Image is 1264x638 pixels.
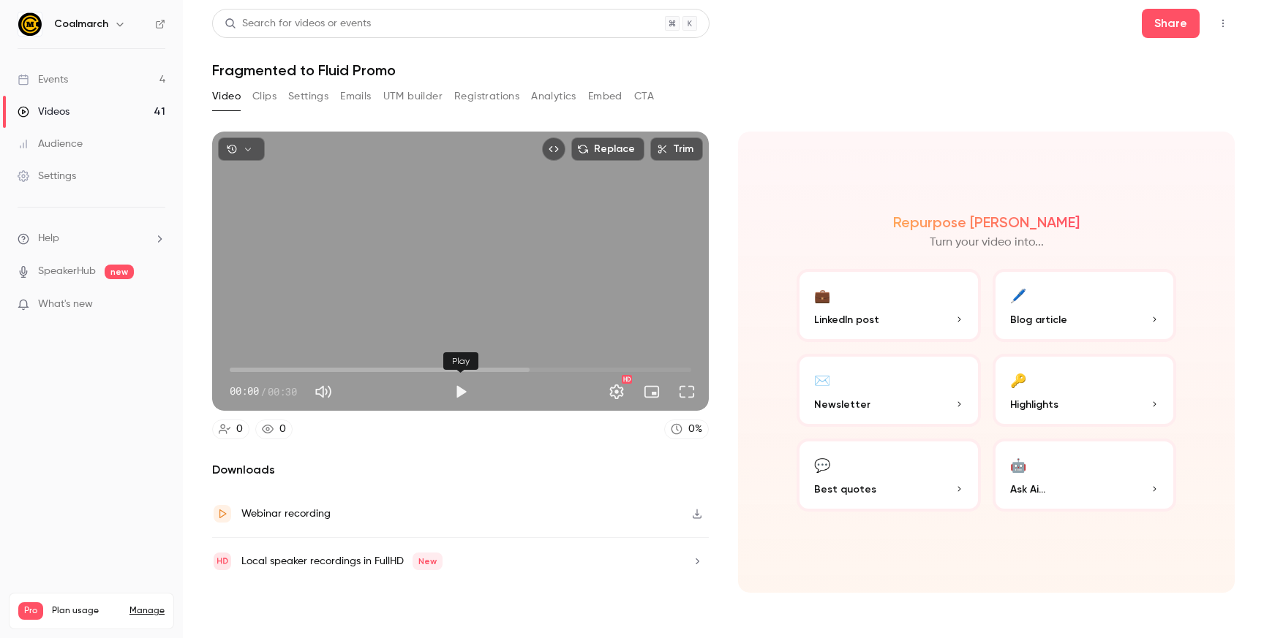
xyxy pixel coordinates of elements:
[454,85,519,108] button: Registrations
[814,284,830,306] div: 💼
[383,85,443,108] button: UTM builder
[18,169,76,183] div: Settings
[413,552,443,570] span: New
[797,438,981,512] button: 💬Best quotes
[993,438,1177,512] button: 🤖Ask Ai...
[1010,368,1026,391] div: 🔑
[993,269,1177,342] button: 🖊️Blog article
[18,12,42,36] img: Coalmarch
[1010,453,1026,476] div: 🤖
[212,461,709,479] h2: Downloads
[38,231,59,246] span: Help
[255,419,293,439] a: 0
[814,368,830,391] div: ✉️
[571,137,644,161] button: Replace
[542,137,565,161] button: Embed video
[1010,312,1067,327] span: Blog article
[52,605,121,617] span: Plan usage
[252,85,276,108] button: Clips
[814,482,876,497] span: Best quotes
[241,552,443,570] div: Local speaker recordings in FullHD
[18,137,83,151] div: Audience
[212,85,241,108] button: Video
[18,105,69,119] div: Videos
[797,269,981,342] button: 💼LinkedIn post
[105,265,134,279] span: new
[664,419,709,439] a: 0%
[18,72,68,87] div: Events
[18,602,43,620] span: Pro
[688,422,702,437] div: 0 %
[268,384,297,399] span: 00:30
[602,377,631,406] button: Settings
[212,61,1235,79] h1: Fragmented to Fluid Promo
[236,422,243,437] div: 0
[279,422,286,437] div: 0
[38,264,96,279] a: SpeakerHub
[54,17,108,31] h6: Coalmarch
[288,85,328,108] button: Settings
[930,234,1044,251] p: Turn your video into...
[622,375,632,384] div: HD
[814,312,879,327] span: LinkedIn post
[1211,12,1235,35] button: Top Bar Actions
[797,354,981,427] button: ✉️Newsletter
[309,377,338,406] button: Mute
[531,85,576,108] button: Analytics
[446,377,475,406] button: Play
[672,377,701,406] button: Full screen
[230,384,297,399] div: 00:00
[340,85,371,108] button: Emails
[225,16,371,31] div: Search for videos or events
[1010,284,1026,306] div: 🖊️
[1142,9,1200,38] button: Share
[230,384,259,399] span: 00:00
[1010,397,1058,412] span: Highlights
[893,213,1080,231] h2: Repurpose [PERSON_NAME]
[212,419,249,439] a: 0
[260,384,266,399] span: /
[443,352,478,370] div: Play
[18,231,165,246] li: help-dropdown-opener
[588,85,622,108] button: Embed
[650,137,703,161] button: Trim
[241,505,331,523] div: Webinar recording
[1010,482,1045,497] span: Ask Ai...
[814,453,830,476] div: 💬
[129,605,165,617] a: Manage
[38,297,93,312] span: What's new
[637,377,666,406] button: Turn on miniplayer
[993,354,1177,427] button: 🔑Highlights
[814,397,870,412] span: Newsletter
[634,85,654,108] button: CTA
